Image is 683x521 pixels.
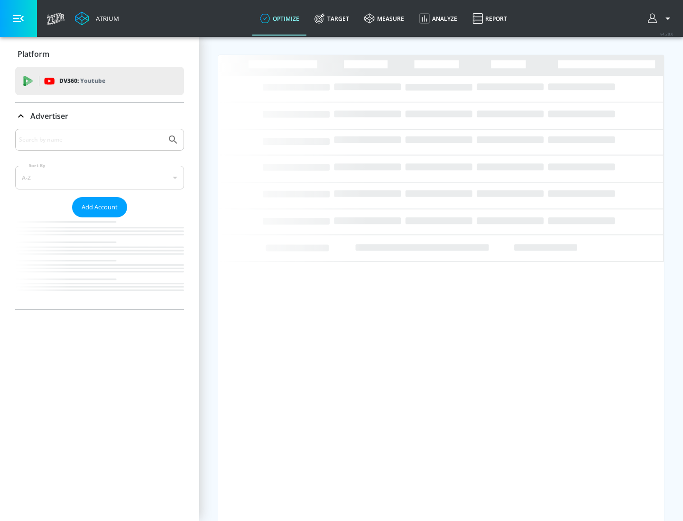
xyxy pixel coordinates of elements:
[72,197,127,217] button: Add Account
[19,134,163,146] input: Search by name
[15,129,184,309] div: Advertiser
[80,76,105,86] p: Youtube
[75,11,119,26] a: Atrium
[30,111,68,121] p: Advertiser
[59,76,105,86] p: DV360:
[252,1,307,36] a: optimize
[412,1,465,36] a: Analyze
[82,202,118,213] span: Add Account
[18,49,49,59] p: Platform
[92,14,119,23] div: Atrium
[465,1,515,36] a: Report
[357,1,412,36] a: measure
[307,1,357,36] a: Target
[15,166,184,189] div: A-Z
[27,162,47,169] label: Sort By
[15,41,184,67] div: Platform
[660,31,674,36] span: v 4.28.0
[15,217,184,309] nav: list of Advertiser
[15,103,184,129] div: Advertiser
[15,67,184,95] div: DV360: Youtube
